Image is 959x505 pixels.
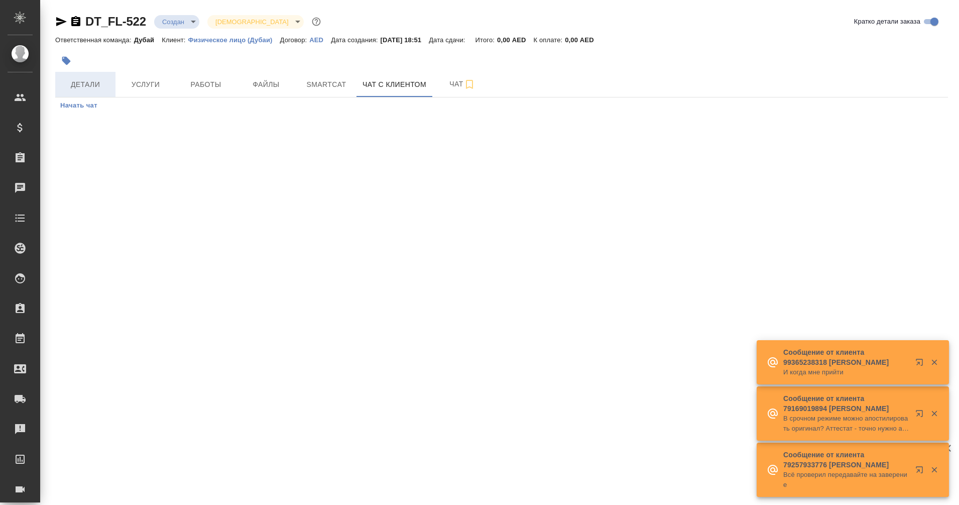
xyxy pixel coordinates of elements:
[61,78,109,91] span: Детали
[363,78,426,91] span: Чат с клиентом
[924,358,944,367] button: Закрыть
[783,347,909,367] p: Сообщение от клиента 99365238318 [PERSON_NAME]
[310,15,323,28] button: Доп статусы указывают на важность/срочность заказа
[159,18,187,26] button: Создан
[429,36,467,44] p: Дата сдачи:
[438,78,487,90] span: Чат
[207,15,303,29] div: Создан
[475,36,497,44] p: Итого:
[55,97,948,114] div: simple tabs example
[55,36,134,44] p: Ответственная команда:
[55,16,67,28] button: Скопировать ссылку для ЯМессенджера
[909,403,933,428] button: Открыть в новой вкладке
[122,78,170,91] span: Услуги
[924,409,944,418] button: Закрыть
[909,460,933,484] button: Открыть в новой вкладке
[783,470,909,490] p: Всё проверил передавайте на заверение
[162,36,188,44] p: Клиент:
[309,36,331,44] p: AED
[381,36,429,44] p: [DATE] 18:51
[302,78,350,91] span: Smartcat
[182,78,230,91] span: Работы
[854,17,920,27] span: Кратко детали заказа
[188,35,280,44] a: Физическое лицо (Дубаи)
[534,36,565,44] p: К оплате:
[134,36,162,44] p: Дубай
[55,97,102,114] button: Начать чат
[783,367,909,377] p: И когда мне прийти
[463,78,475,90] svg: Подписаться
[154,15,199,29] div: Создан
[924,465,944,474] button: Закрыть
[783,393,909,414] p: Сообщение от клиента 79169019894 [PERSON_NAME]
[242,78,290,91] span: Файлы
[331,36,380,44] p: Дата создания:
[70,16,82,28] button: Скопировать ссылку
[309,35,331,44] a: AED
[565,36,601,44] p: 0,00 AED
[85,15,146,28] a: DT_FL-522
[497,36,533,44] p: 0,00 AED
[783,414,909,434] p: В срочном режиме можно апостилировать оригинал? Аттестат - точно нужно апостилировать оригинал
[280,36,310,44] p: Договор:
[55,50,77,72] button: Добавить тэг
[60,100,97,112] span: Начать чат
[188,36,280,44] p: Физическое лицо (Дубаи)
[909,352,933,376] button: Открыть в новой вкладке
[783,450,909,470] p: Сообщение от клиента 79257933776 [PERSON_NAME]
[212,18,291,26] button: [DEMOGRAPHIC_DATA]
